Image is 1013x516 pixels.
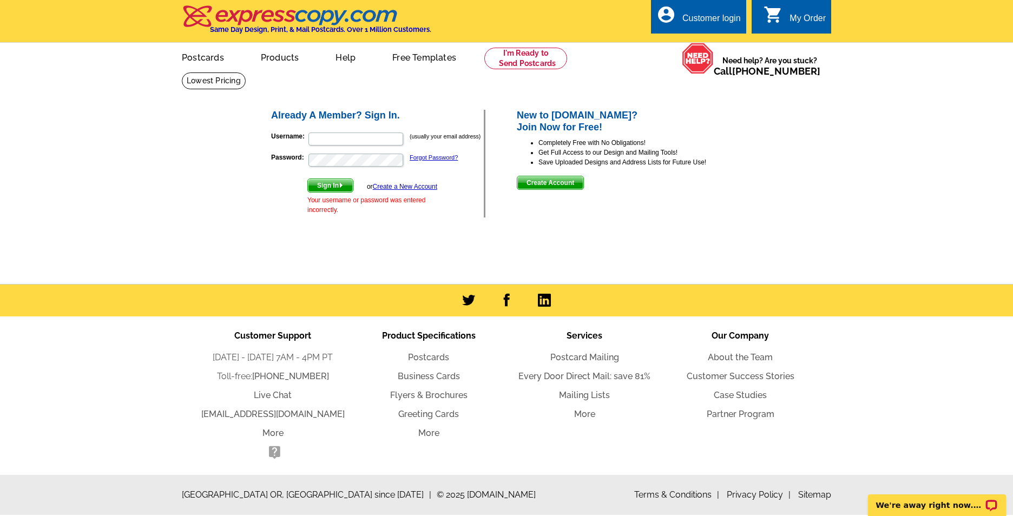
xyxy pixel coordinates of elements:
a: Greeting Cards [398,409,459,419]
a: Free Templates [375,44,473,69]
a: Privacy Policy [727,489,791,500]
span: [GEOGRAPHIC_DATA] OR, [GEOGRAPHIC_DATA] since [DATE] [182,488,431,501]
span: © 2025 [DOMAIN_NAME] [437,488,536,501]
div: My Order [790,14,826,29]
i: shopping_cart [764,5,783,24]
a: Create a New Account [373,183,437,190]
li: Toll-free: [195,370,351,383]
li: Save Uploaded Designs and Address Lists for Future Use! [538,157,744,167]
iframe: LiveChat chat widget [861,482,1013,516]
span: Call [714,65,820,77]
span: Services [567,330,602,341]
a: Same Day Design, Print, & Mail Postcards. Over 1 Million Customers. [182,13,431,34]
li: [DATE] - [DATE] 7AM - 4PM PT [195,351,351,364]
span: Our Company [712,330,769,341]
a: account_circle Customer login [656,12,741,25]
a: Terms & Conditions [634,489,719,500]
a: Every Door Direct Mail: save 81% [518,371,650,381]
a: Forgot Password? [410,154,458,161]
a: Customer Success Stories [687,371,794,381]
a: [PHONE_NUMBER] [732,65,820,77]
a: Sitemap [798,489,831,500]
button: Sign In [307,178,353,193]
a: Postcard Mailing [550,352,619,362]
span: Need help? Are you stuck? [714,55,826,77]
a: shopping_cart My Order [764,12,826,25]
div: Customer login [682,14,741,29]
li: Completely Free with No Obligations! [538,138,744,148]
li: Get Full Access to our Design and Mailing Tools! [538,148,744,157]
h4: Same Day Design, Print, & Mail Postcards. Over 1 Million Customers. [210,25,431,34]
a: Products [244,44,317,69]
h2: New to [DOMAIN_NAME]? Join Now for Free! [517,110,744,133]
a: Postcards [408,352,449,362]
a: More [262,428,284,438]
a: Case Studies [714,390,767,400]
a: Partner Program [707,409,774,419]
a: Business Cards [398,371,460,381]
a: Live Chat [254,390,292,400]
a: [EMAIL_ADDRESS][DOMAIN_NAME] [201,409,345,419]
a: About the Team [708,352,773,362]
span: Product Specifications [382,330,476,341]
a: More [418,428,439,438]
a: More [574,409,595,419]
div: or [367,182,437,191]
i: account_circle [656,5,676,24]
a: Help [318,44,373,69]
a: Postcards [165,44,241,69]
h2: Already A Member? Sign In. [271,110,484,122]
img: help [682,43,714,74]
span: Sign In [308,179,353,192]
span: Create Account [517,176,583,189]
img: button-next-arrow-white.png [339,183,344,188]
a: Flyers & Brochures [390,390,468,400]
label: Password: [271,153,307,162]
a: [PHONE_NUMBER] [252,371,329,381]
button: Create Account [517,176,584,190]
div: Your username or password was entered incorrectly. [307,195,437,215]
label: Username: [271,131,307,141]
span: Customer Support [234,330,311,341]
a: Mailing Lists [559,390,610,400]
small: (usually your email address) [410,133,481,140]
